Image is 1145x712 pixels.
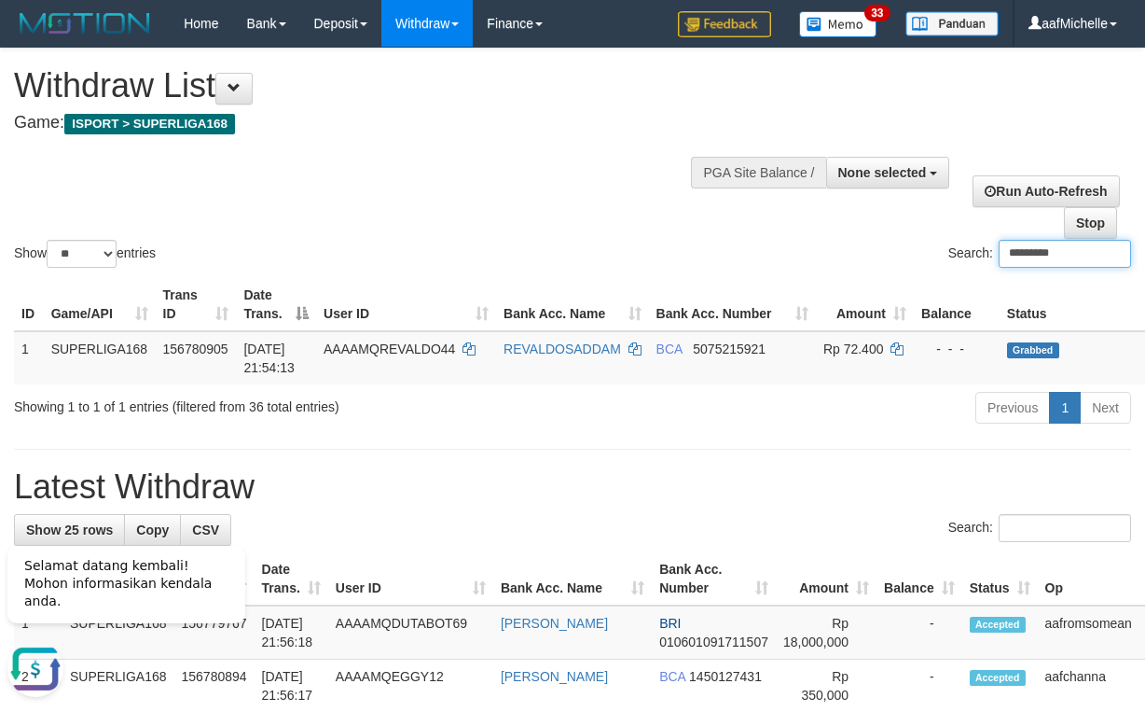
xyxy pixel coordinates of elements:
[876,606,962,660] td: -
[962,552,1038,606] th: Status: activate to sort column ascending
[243,342,295,375] span: [DATE] 21:54:13
[970,617,1026,633] span: Accepted
[826,157,950,188] button: None selected
[328,606,493,660] td: AAAAMQDUTABOT69
[656,342,683,356] span: BCA
[689,669,762,684] span: Copy 1450127431 to clipboard
[776,606,876,660] td: Rp 18,000,000
[124,514,181,546] a: Copy
[493,552,652,606] th: Bank Acc. Name: activate to sort column ascending
[501,616,608,631] a: [PERSON_NAME]
[316,278,496,331] th: User ID: activate to sort column ascending
[14,240,156,268] label: Show entries
[876,552,962,606] th: Balance: activate to sort column ascending
[7,112,63,168] button: Open LiveChat chat widget
[999,240,1131,268] input: Search:
[973,175,1119,207] a: Run Auto-Refresh
[1049,392,1081,424] a: 1
[14,114,745,133] h4: Game:
[496,278,649,331] th: Bank Acc. Name: activate to sort column ascending
[14,278,44,331] th: ID
[905,11,999,36] img: panduan.png
[192,523,219,537] span: CSV
[180,514,231,546] a: CSV
[678,11,771,37] img: Feedback.jpg
[1080,392,1131,424] a: Next
[659,635,768,649] span: Copy 010601091711507 to clipboard
[914,278,1000,331] th: Balance
[921,340,992,358] div: - - -
[14,331,44,384] td: 1
[659,616,681,631] span: BRI
[975,392,1050,424] a: Previous
[163,342,228,356] span: 156780905
[328,552,493,606] th: User ID: activate to sort column ascending
[236,278,316,331] th: Date Trans.: activate to sort column descending
[64,114,235,134] span: ISPORT > SUPERLIGA168
[14,67,745,105] h1: Withdraw List
[14,468,1131,506] h1: Latest Withdraw
[47,240,117,268] select: Showentries
[14,514,125,546] a: Show 25 rows
[44,278,156,331] th: Game/API: activate to sort column ascending
[504,342,621,356] a: REVALDOSADDAM
[948,514,1131,542] label: Search:
[659,669,685,684] span: BCA
[838,165,927,180] span: None selected
[864,5,890,21] span: 33
[324,342,455,356] span: AAAAMQREVALDO44
[799,11,877,37] img: Button%20Memo.svg
[255,552,328,606] th: Date Trans.: activate to sort column ascending
[999,514,1131,542] input: Search:
[14,390,463,416] div: Showing 1 to 1 of 1 entries (filtered from 36 total entries)
[776,552,876,606] th: Amount: activate to sort column ascending
[693,342,766,356] span: Copy 5075215921 to clipboard
[970,670,1026,686] span: Accepted
[823,342,884,356] span: Rp 72.400
[501,669,608,684] a: [PERSON_NAME]
[255,606,328,660] td: [DATE] 21:56:18
[649,278,816,331] th: Bank Acc. Number: activate to sort column ascending
[156,278,237,331] th: Trans ID: activate to sort column ascending
[1007,342,1059,358] span: Grabbed
[816,278,914,331] th: Amount: activate to sort column ascending
[691,157,825,188] div: PGA Site Balance /
[44,331,156,384] td: SUPERLIGA168
[1064,207,1117,239] a: Stop
[948,240,1131,268] label: Search:
[26,523,113,537] span: Show 25 rows
[136,523,169,537] span: Copy
[24,29,212,79] span: Selamat datang kembali! Mohon informasikan kendala anda.
[652,552,776,606] th: Bank Acc. Number: activate to sort column ascending
[14,9,156,37] img: MOTION_logo.png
